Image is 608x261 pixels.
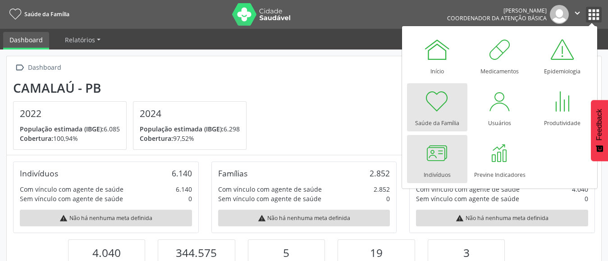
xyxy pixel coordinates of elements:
span: Coordenador da Atenção Básica [447,14,547,22]
div: Indivíduos [20,168,58,178]
div: 6.140 [176,184,192,194]
i: warning [258,214,266,222]
a: Início [407,31,467,80]
div: Famílias [218,168,247,178]
a: Epidemiologia [532,31,593,80]
span: Saúde da Família [24,10,69,18]
span: Cobertura: [140,134,173,143]
div: 2.852 [374,184,390,194]
h4: 2024 [140,108,240,119]
i: warning [456,214,464,222]
span: 3 [463,245,470,260]
button: apps [586,7,602,22]
a: Saúde da Família [407,83,467,131]
span: 19 [370,245,383,260]
a: Previne Indicadores [470,135,530,183]
span: Cobertura: [20,134,53,143]
div: Sem vínculo com agente de saúde [218,194,321,203]
div: Com vínculo com agente de saúde [416,184,520,194]
h4: 2022 [20,108,120,119]
div: Não há nenhuma meta definida [20,210,192,226]
span: População estimada (IBGE): [140,125,224,133]
a: Saúde da Família [6,7,69,22]
i: warning [59,214,68,222]
div: 0 [188,194,192,203]
div: [PERSON_NAME] [447,7,547,14]
span: 344.575 [176,245,217,260]
span: 5 [283,245,289,260]
div: 0 [585,194,588,203]
p: 100,94% [20,134,120,143]
button:  [569,5,586,24]
div: Sem vínculo com agente de saúde [416,194,519,203]
p: 6.085 [20,124,120,134]
a: Indivíduos [407,135,467,183]
div: Com vínculo com agente de saúde [20,184,123,194]
div: 6.140 [172,168,192,178]
img: img [550,5,569,24]
div: Com vínculo com agente de saúde [218,184,322,194]
div: 2.852 [370,168,390,178]
span: Relatórios [65,36,95,44]
div: 0 [386,194,390,203]
div: Camalaú - PB [13,81,253,95]
span: Feedback [595,109,603,140]
i:  [572,8,582,18]
a: Relatórios [59,32,107,48]
div: 4.040 [572,184,588,194]
p: 97,52% [140,134,240,143]
span: 4.040 [92,245,121,260]
div: Não há nenhuma meta definida [218,210,390,226]
div: Dashboard [26,61,63,74]
button: Feedback - Mostrar pesquisa [591,100,608,161]
span: População estimada (IBGE): [20,125,104,133]
p: 6.298 [140,124,240,134]
a: Medicamentos [470,31,530,80]
div: Não há nenhuma meta definida [416,210,588,226]
i:  [13,61,26,74]
a: Produtividade [532,83,593,131]
div: Sem vínculo com agente de saúde [20,194,123,203]
a:  Dashboard [13,61,63,74]
a: Usuários [470,83,530,131]
a: Dashboard [3,32,49,49]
